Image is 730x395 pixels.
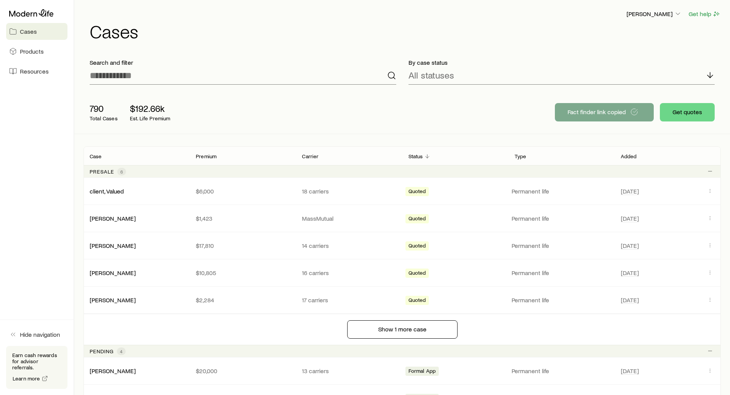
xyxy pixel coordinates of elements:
[515,153,527,159] p: Type
[6,326,67,343] button: Hide navigation
[621,215,639,222] span: [DATE]
[408,153,423,159] p: Status
[302,296,396,304] p: 17 carriers
[20,331,60,338] span: Hide navigation
[90,115,118,121] p: Total Cases
[196,187,290,195] p: $6,000
[90,242,136,250] div: [PERSON_NAME]
[20,67,49,75] span: Resources
[90,103,118,114] p: 790
[90,187,124,195] div: client, Valued
[90,348,114,354] p: Pending
[688,10,721,18] button: Get help
[90,153,102,159] p: Case
[90,269,136,277] div: [PERSON_NAME]
[90,59,396,66] p: Search and filter
[408,215,426,223] span: Quoted
[621,153,637,159] p: Added
[90,215,136,222] a: [PERSON_NAME]
[555,103,654,121] button: Fact finder link copied
[408,270,426,278] span: Quoted
[408,243,426,251] span: Quoted
[512,215,612,222] p: Permanent life
[302,367,396,375] p: 13 carriers
[90,296,136,303] a: [PERSON_NAME]
[302,242,396,249] p: 14 carriers
[408,70,454,80] p: All statuses
[130,103,171,114] p: $192.66k
[13,376,40,381] span: Learn more
[568,109,626,115] span: Fact finder link copied
[90,269,136,276] a: [PERSON_NAME]
[627,10,682,18] p: [PERSON_NAME]
[6,23,67,40] a: Cases
[6,63,67,80] a: Resources
[12,352,61,370] p: Earn cash rewards for advisor referrals.
[408,368,436,376] span: Formal App
[347,320,458,339] button: Show 1 more case
[621,367,639,375] span: [DATE]
[512,242,612,249] p: Permanent life
[408,188,426,196] span: Quoted
[90,215,136,223] div: [PERSON_NAME]
[302,187,396,195] p: 18 carriers
[120,348,123,354] span: 4
[6,346,67,389] div: Earn cash rewards for advisor referrals.Learn more
[626,10,682,19] button: [PERSON_NAME]
[196,242,290,249] p: $17,810
[621,296,639,304] span: [DATE]
[302,269,396,277] p: 16 carriers
[20,48,44,55] span: Products
[621,187,639,195] span: [DATE]
[302,153,318,159] p: Carrier
[621,269,639,277] span: [DATE]
[120,169,123,175] span: 6
[90,187,124,195] a: client, Valued
[90,169,114,175] p: Presale
[408,59,715,66] p: By case status
[130,115,171,121] p: Est. Life Premium
[512,269,612,277] p: Permanent life
[512,296,612,304] p: Permanent life
[20,28,37,35] span: Cases
[512,187,612,195] p: Permanent life
[196,153,217,159] p: Premium
[196,215,290,222] p: $1,423
[90,242,136,249] a: [PERSON_NAME]
[90,22,721,40] h1: Cases
[408,297,426,305] span: Quoted
[196,269,290,277] p: $10,805
[90,367,136,374] a: [PERSON_NAME]
[196,296,290,304] p: $2,284
[6,43,67,60] a: Products
[660,103,715,121] button: Get quotes
[621,242,639,249] span: [DATE]
[196,367,290,375] p: $20,000
[302,215,396,222] p: MassMutual
[512,367,612,375] p: Permanent life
